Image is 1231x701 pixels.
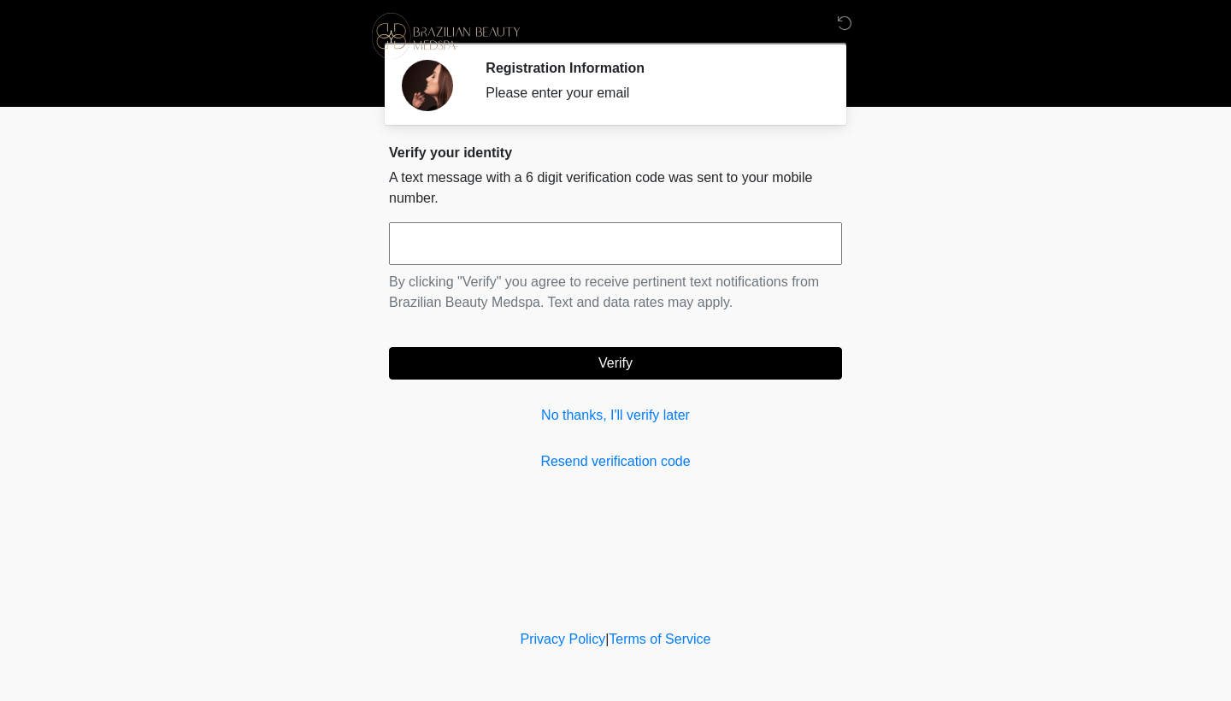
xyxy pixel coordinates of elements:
a: Resend verification code [389,451,842,472]
h2: Verify your identity [389,144,842,161]
a: Privacy Policy [521,632,606,646]
a: | [605,632,609,646]
a: Terms of Service [609,632,710,646]
img: Agent Avatar [402,60,453,111]
p: By clicking "Verify" you agree to receive pertinent text notifications from Brazilian Beauty Meds... [389,272,842,313]
img: Brazilian Beauty Medspa Logo [372,13,520,59]
a: No thanks, I'll verify later [389,405,842,426]
div: Please enter your email [486,83,816,103]
p: A text message with a 6 digit verification code was sent to your mobile number. [389,168,842,209]
button: Verify [389,347,842,380]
